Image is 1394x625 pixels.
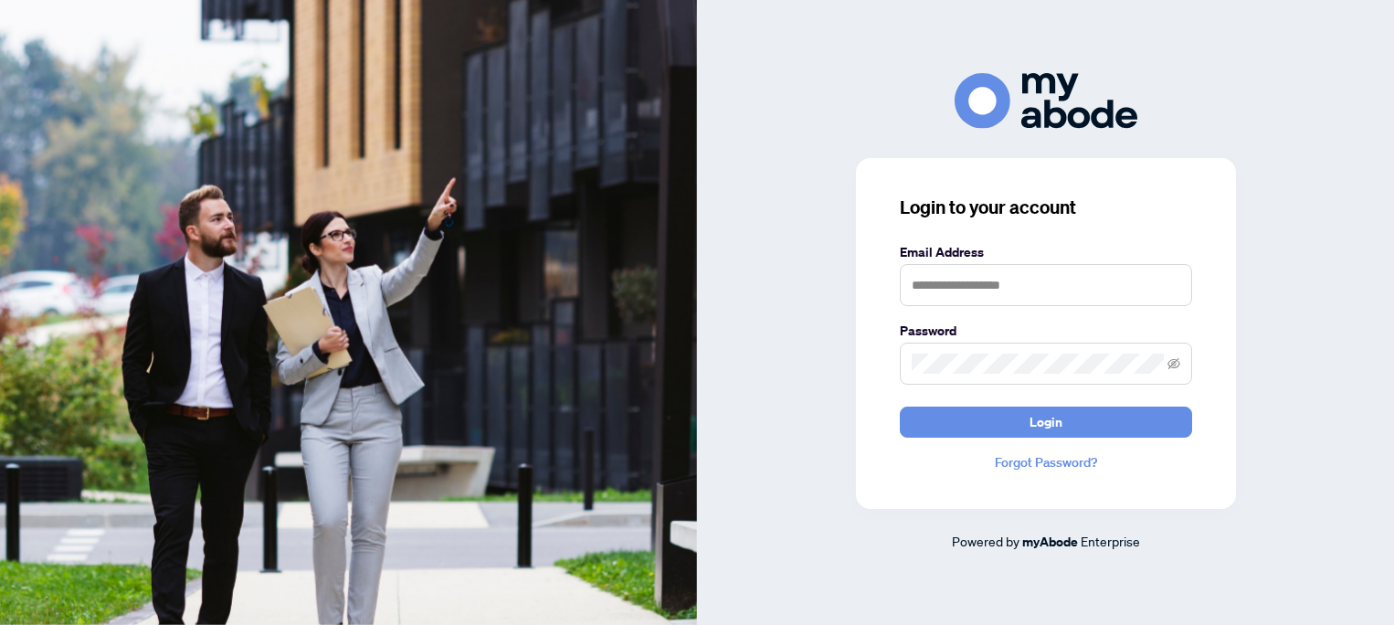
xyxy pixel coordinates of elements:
img: ma-logo [955,73,1137,129]
a: myAbode [1022,532,1078,552]
span: eye-invisible [1167,357,1180,370]
span: Powered by [952,533,1019,549]
a: Forgot Password? [900,452,1192,472]
h3: Login to your account [900,195,1192,220]
span: Login [1030,408,1062,437]
label: Password [900,321,1192,341]
span: Enterprise [1081,533,1140,549]
label: Email Address [900,242,1192,262]
button: Login [900,407,1192,438]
